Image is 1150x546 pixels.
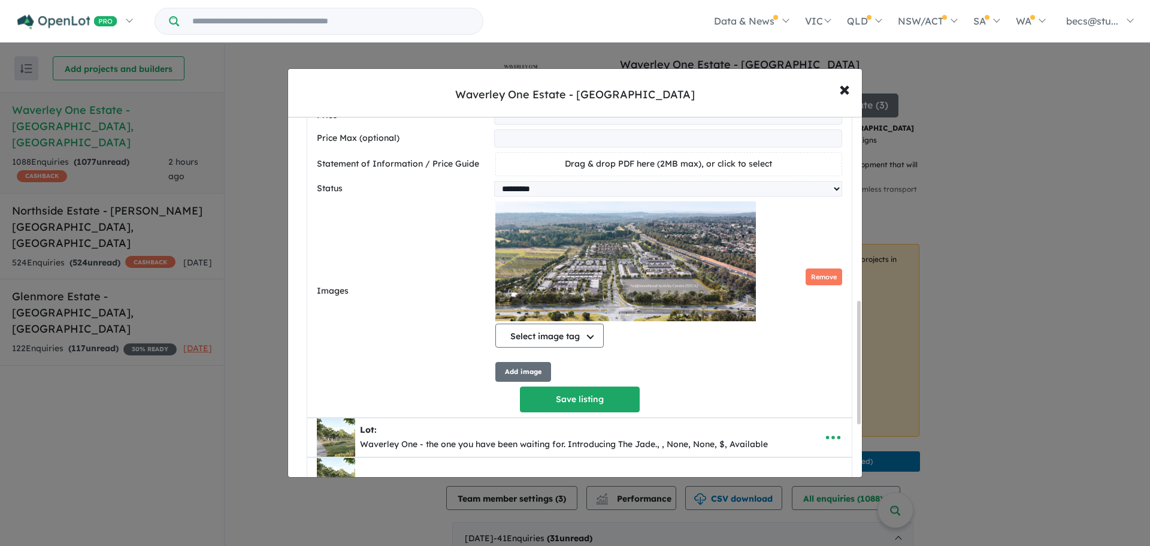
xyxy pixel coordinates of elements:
[455,87,695,102] div: Waverley One Estate - [GEOGRAPHIC_DATA]
[317,157,491,171] label: Statement of Information / Price Guide
[317,284,491,298] label: Images
[181,8,480,34] input: Try estate name, suburb, builder or developer
[520,387,640,412] button: Save listing
[495,201,756,321] img: Waverley One Estate - Wantirna South - Lot
[317,182,489,196] label: Status
[839,76,850,101] span: ×
[806,269,842,286] button: Remove
[495,362,551,382] button: Add image
[1066,15,1118,27] span: becs@stu...
[565,158,772,169] span: Drag & drop PDF here (2MB max), or click to select
[360,424,377,435] b: Lot:
[317,458,355,496] img: Waverley%20One%20Estate%20-%20Wantirna%20South%20-%20Lot%20___1759789555.png
[360,438,768,452] div: Waverley One - the one you have been waiting for. Introducing The Jade., , None, None, $, Available
[495,324,604,348] button: Select image tag
[17,14,117,29] img: Openlot PRO Logo White
[317,131,489,146] label: Price Max (optional)
[317,418,355,457] img: Waverley%20One%20Estate%20-%20Wantirna%20South%20-%20Lot%20___1759789554_0.png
